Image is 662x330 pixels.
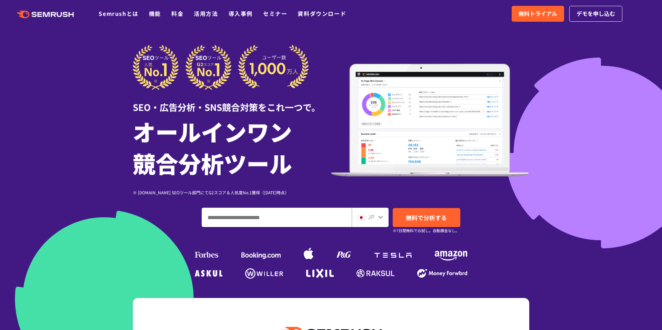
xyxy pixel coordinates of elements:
[133,115,331,179] h1: オールインワン 競合分析ツール
[149,9,161,18] a: 機能
[368,213,374,221] span: JP
[298,9,346,18] a: 資料ダウンロード
[406,213,447,222] span: 無料で分析する
[202,208,351,227] input: ドメイン、キーワードまたはURLを入力してください
[194,9,218,18] a: 活用方法
[171,9,183,18] a: 料金
[263,9,287,18] a: セミナー
[393,208,460,227] a: 無料で分析する
[229,9,253,18] a: 導入事例
[393,227,459,234] small: ※7日間無料でお試し。自動課金なし。
[133,90,331,114] div: SEO・広告分析・SNS競合対策をこれ一つで。
[576,9,615,18] span: デモを申し込む
[133,189,331,196] div: ※ [DOMAIN_NAME] SEOツール部門にてG2スコア＆人気度No.1獲得（[DATE]時点）
[512,6,564,22] a: 無料トライアル
[519,9,557,18] span: 無料トライアル
[99,9,138,18] a: Semrushとは
[569,6,622,22] a: デモを申し込む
